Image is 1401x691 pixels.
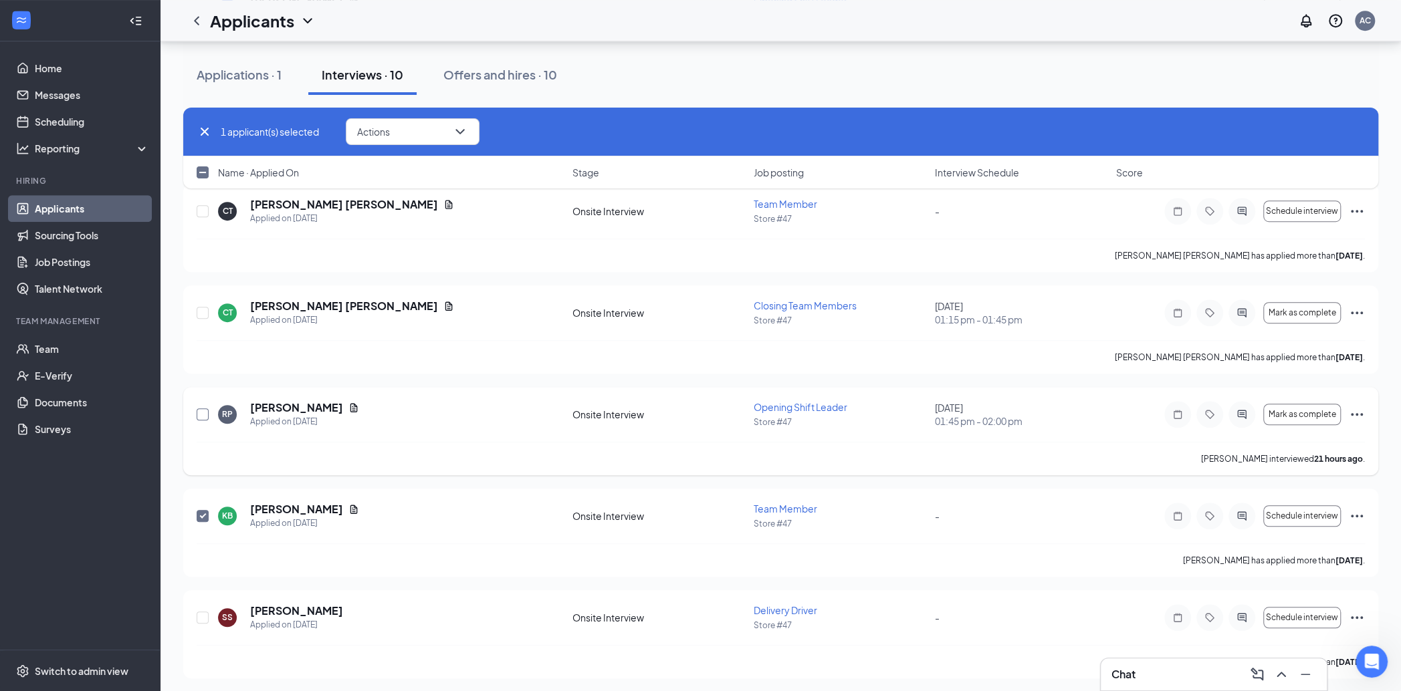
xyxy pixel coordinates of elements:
div: Reporting [35,142,150,155]
svg: Tag [1202,307,1218,318]
h1: Applicants [210,9,294,32]
div: CT [223,307,233,318]
div: CT [223,205,233,217]
svg: ActiveChat [1234,206,1250,217]
a: E-Verify [35,362,149,389]
span: Schedule interview [1266,511,1338,521]
button: Mark as complete [1263,302,1341,323]
svg: ActiveChat [1234,307,1250,318]
svg: Document [443,199,454,210]
svg: Collapse [129,14,142,27]
span: Actions [357,127,390,136]
div: SS [222,611,233,623]
div: AC [1360,15,1371,26]
button: Schedule interview [1263,607,1341,628]
div: [DATE] [935,401,1108,428]
svg: Tag [1202,409,1218,420]
a: Scheduling [35,108,149,135]
svg: Note [1170,612,1186,623]
svg: Ellipses [1349,305,1365,321]
b: 21 hours ago [1314,454,1363,464]
svg: Note [1170,307,1186,318]
span: - [935,205,940,217]
svg: Analysis [16,142,29,155]
a: Job Postings [35,249,149,275]
svg: ComposeMessage [1249,666,1265,682]
svg: QuestionInfo [1327,13,1343,29]
a: Applicants [35,195,149,222]
span: Team Member [754,503,817,515]
p: [PERSON_NAME] [PERSON_NAME] has applied more than . [1115,352,1365,363]
svg: Minimize [1297,666,1313,682]
div: Applications · 1 [197,66,282,83]
svg: Ellipses [1349,203,1365,219]
span: 1 applicant(s) selected [221,124,319,139]
span: 01:15 pm - 01:45 pm [935,313,1108,326]
b: [DATE] [1335,352,1363,362]
button: Minimize [1295,664,1316,685]
svg: ChevronLeft [189,13,205,29]
svg: Note [1170,511,1186,521]
svg: Ellipses [1349,406,1365,422]
svg: Ellipses [1349,609,1365,626]
svg: Ellipses [1349,508,1365,524]
a: Messages [35,82,149,108]
div: Team Management [16,315,146,327]
svg: Notifications [1298,13,1314,29]
p: [PERSON_NAME] [PERSON_NAME] has applied more than . [1115,250,1365,261]
p: Store #47 [754,213,927,225]
svg: ActiveChat [1234,511,1250,521]
div: [DATE] [935,299,1108,326]
svg: Note [1170,206,1186,217]
button: Schedule interview [1263,505,1341,527]
svg: Tag [1202,612,1218,623]
svg: Note [1170,409,1186,420]
div: Interviews · 10 [322,66,403,83]
b: [DATE] [1335,657,1363,667]
p: Store #47 [754,315,927,326]
svg: Cross [197,124,213,140]
div: Switch to admin view [35,664,128,678]
span: Closing Team Members [754,299,857,311]
h3: Chat [1111,667,1136,682]
span: Team Member [754,198,817,210]
p: [PERSON_NAME] has applied more than . [1183,555,1365,566]
b: [DATE] [1335,555,1363,565]
span: Score [1116,166,1143,179]
h5: [PERSON_NAME] [250,603,343,618]
a: Talent Network [35,275,149,302]
span: Schedule interview [1266,613,1338,622]
h5: [PERSON_NAME] [PERSON_NAME] [250,197,438,212]
svg: ChevronDown [452,124,468,140]
div: KB [222,510,233,521]
div: RP [222,408,233,420]
div: Onsite Interview [572,509,746,523]
svg: ChevronUp [1273,666,1289,682]
a: Surveys [35,416,149,442]
p: [PERSON_NAME] interviewed . [1201,453,1365,464]
div: Applied on [DATE] [250,415,359,428]
span: - [935,611,940,624]
button: ComposeMessage [1247,664,1268,685]
span: Name · Applied On [218,166,299,179]
button: ChevronUp [1271,664,1292,685]
svg: Document [443,301,454,311]
a: Home [35,55,149,82]
a: Sourcing Tools [35,222,149,249]
span: 01:45 pm - 02:00 pm [935,414,1108,428]
span: Schedule interview [1266,206,1338,216]
svg: Document [348,402,359,413]
p: Store #47 [754,416,927,428]
a: Team [35,335,149,362]
div: Applied on [DATE] [250,517,359,530]
svg: Settings [16,664,29,678]
div: Onsite Interview [572,204,746,218]
p: Store #47 [754,518,927,529]
div: Onsite Interview [572,611,746,624]
span: Interview Schedule [935,166,1019,179]
button: ActionsChevronDown [346,118,479,145]
div: Hiring [16,175,146,186]
svg: ChevronDown [300,13,316,29]
div: Applied on [DATE] [250,313,454,327]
